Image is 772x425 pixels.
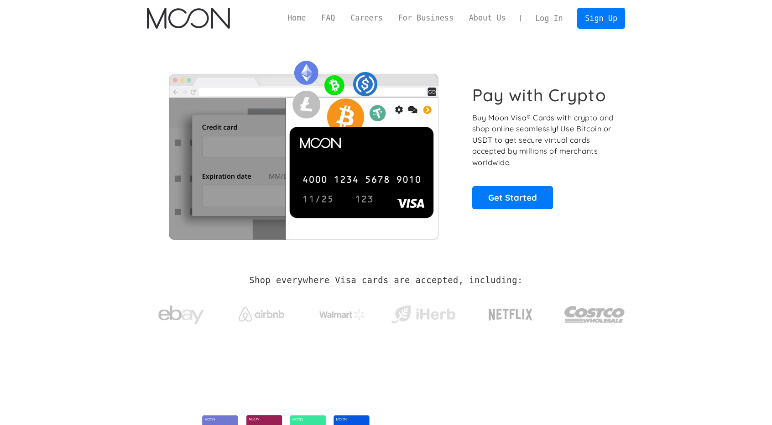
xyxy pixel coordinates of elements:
[313,12,343,24] a: FAQ
[389,294,457,331] a: iHerb
[564,297,625,332] img: Costco
[472,186,553,209] a: Get Started
[147,8,230,29] a: home
[239,307,284,321] img: Airbnb
[319,309,365,320] img: Walmart
[308,300,376,325] a: Walmart
[564,288,625,336] a: Costco
[147,291,215,334] a: ebay
[577,8,625,28] a: Sign Up
[461,12,514,24] a: About Us
[343,12,390,24] a: Careers
[249,275,522,285] h2: Shop everywhere Visa cards are accepted, including:
[158,301,204,329] img: ebay
[472,112,615,168] p: Buy Moon Visa® Cards with crypto and shop online seamlessly! Use Bitcoin or USDT to get secure vi...
[147,54,459,239] img: Moon Cards let you spend your crypto anywhere Visa is accepted.
[280,12,313,24] a: Home
[488,303,533,326] img: Netflix
[527,8,570,28] a: Log In
[472,85,606,105] h1: Pay with Crypto
[470,294,552,331] a: Netflix
[228,298,296,326] a: Airbnb
[147,8,230,29] img: Moon Logo
[389,303,457,327] img: iHerb
[391,12,461,24] a: For Business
